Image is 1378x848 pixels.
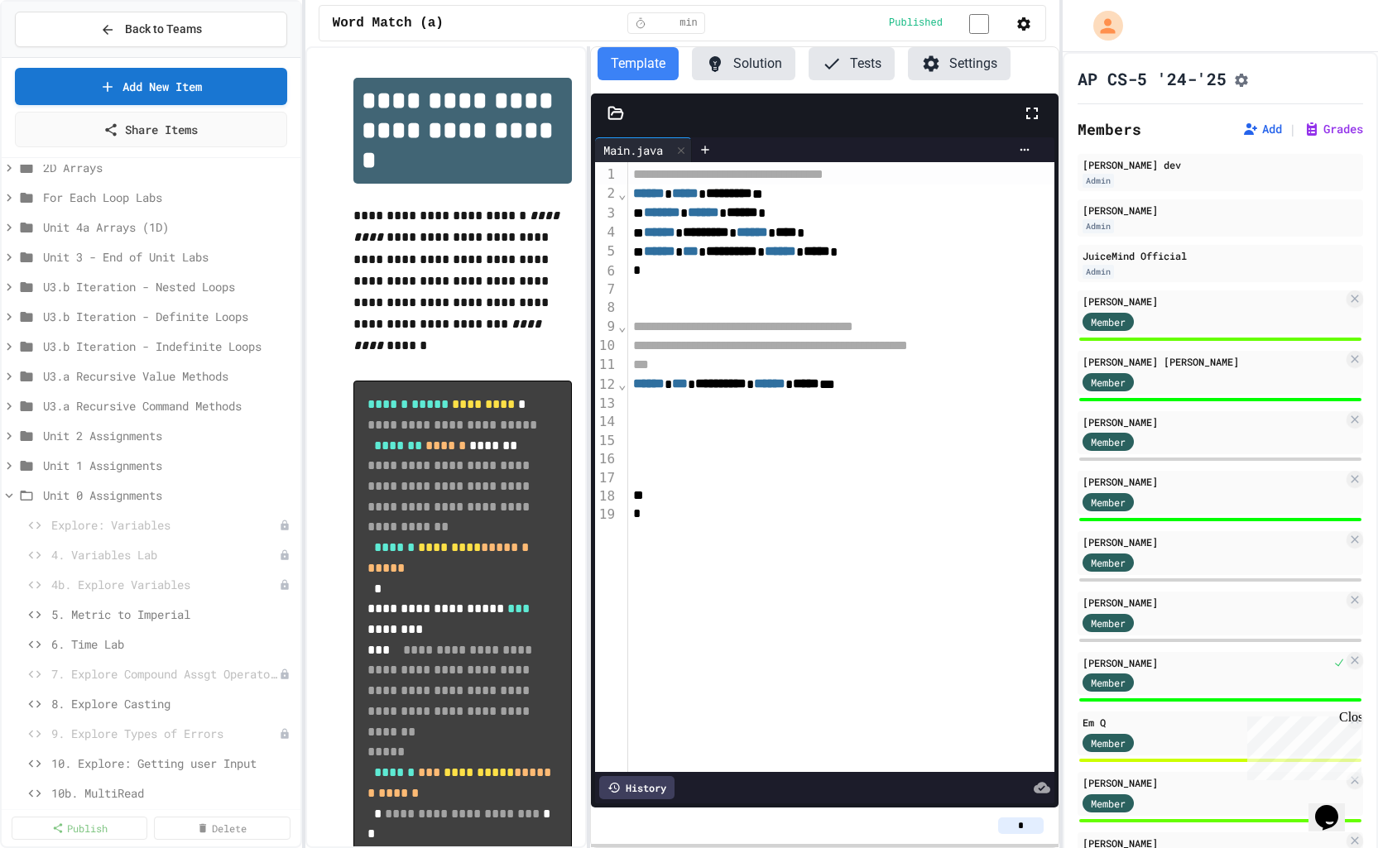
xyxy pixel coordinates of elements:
[692,47,795,80] button: Solution
[1083,534,1343,549] div: [PERSON_NAME]
[1083,354,1343,369] div: [PERSON_NAME] [PERSON_NAME]
[1083,174,1114,188] div: Admin
[595,280,617,299] div: 7
[595,204,617,223] div: 3
[1091,495,1126,510] span: Member
[7,7,114,105] div: Chat with us now!Close
[43,189,294,206] span: For Each Loop Labs
[51,606,294,623] span: 5. Metric to Imperial
[1083,294,1343,309] div: [PERSON_NAME]
[15,112,287,147] a: Share Items
[1091,735,1126,750] span: Member
[1091,616,1126,630] span: Member
[595,432,617,450] div: 15
[595,137,692,162] div: Main.java
[1233,69,1250,89] button: Assignment Settings
[595,487,617,505] div: 18
[908,47,1011,80] button: Settings
[595,184,617,204] div: 2
[595,141,671,159] div: Main.java
[43,159,294,176] span: 2D Arrays
[1091,314,1126,329] span: Member
[279,549,290,561] div: Unpublished
[1091,375,1126,390] span: Member
[679,17,698,30] span: min
[617,186,627,202] span: Fold line
[51,516,279,534] span: Explore: Variables
[15,12,287,47] button: Back to Teams
[43,397,294,414] span: U3.a Recursive Command Methods
[809,47,895,80] button: Tests
[43,278,294,295] span: U3.b Iteration - Nested Loops
[617,319,627,334] span: Fold line
[1083,414,1343,429] div: [PERSON_NAME]
[1242,121,1282,137] button: Add
[1308,782,1361,831] iframe: chat widget
[125,21,202,38] span: Back to Teams
[595,337,617,356] div: 10
[1083,715,1343,730] div: Em Q
[599,776,675,799] div: History
[15,68,287,105] a: Add New Item
[154,817,290,840] a: Delete
[51,665,279,683] span: 7. Explore Compound Assgt Operators
[51,576,279,593] span: 4b. Explore Variables
[1083,265,1114,279] div: Admin
[43,367,294,385] span: U3.a Recursive Value Methods
[889,17,943,30] span: Published
[1078,117,1141,141] h2: Members
[1091,796,1126,811] span: Member
[51,784,294,802] span: 10b. MultiRead
[1241,710,1361,780] iframe: chat widget
[51,695,294,712] span: 8. Explore Casting
[889,12,1009,33] div: Content is published and visible to students
[595,413,617,431] div: 14
[595,318,617,337] div: 9
[1083,248,1358,263] div: JuiceMind Official
[595,262,617,280] div: 6
[598,47,679,80] button: Template
[12,817,147,840] a: Publish
[595,376,617,395] div: 12
[43,248,294,266] span: Unit 3 - End of Unit Labs
[1091,555,1126,570] span: Member
[43,427,294,444] span: Unit 2 Assignments
[1083,775,1343,790] div: [PERSON_NAME]
[43,486,294,504] span: Unit 0 Assignments
[1304,121,1363,137] button: Grades
[1083,203,1358,218] div: [PERSON_NAME]
[279,579,290,591] div: Unpublished
[595,356,617,375] div: 11
[51,725,279,742] span: 9. Explore Types of Errors
[1078,67,1227,90] h1: AP CS-5 '24-'25
[1083,655,1330,670] div: [PERSON_NAME]
[1091,434,1126,449] span: Member
[595,450,617,468] div: 16
[43,218,294,236] span: Unit 4a Arrays (1D)
[1289,119,1297,139] span: |
[595,395,617,413] div: 13
[1083,595,1343,610] div: [PERSON_NAME]
[279,520,290,531] div: Unpublished
[43,457,294,474] span: Unit 1 Assignments
[1083,474,1343,489] div: [PERSON_NAME]
[595,505,617,524] div: 19
[1091,675,1126,690] span: Member
[43,338,294,355] span: U3.b Iteration - Indefinite Loops
[1083,157,1358,172] div: [PERSON_NAME] dev
[595,223,617,242] div: 4
[595,299,617,317] div: 8
[51,755,294,772] span: 10. Explore: Getting user Input
[617,376,627,392] span: Fold line
[279,728,290,740] div: Unpublished
[51,546,279,563] span: 4. Variables Lab
[43,308,294,325] span: U3.b Iteration - Definite Loops
[595,165,617,184] div: 1
[279,668,290,680] div: Unpublished
[51,635,294,653] span: 6. Time Lab
[1083,219,1114,233] div: Admin
[949,14,1009,34] input: publish toggle
[1076,7,1127,45] div: My Account
[333,13,444,33] span: Word Match (a)
[595,242,617,261] div: 5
